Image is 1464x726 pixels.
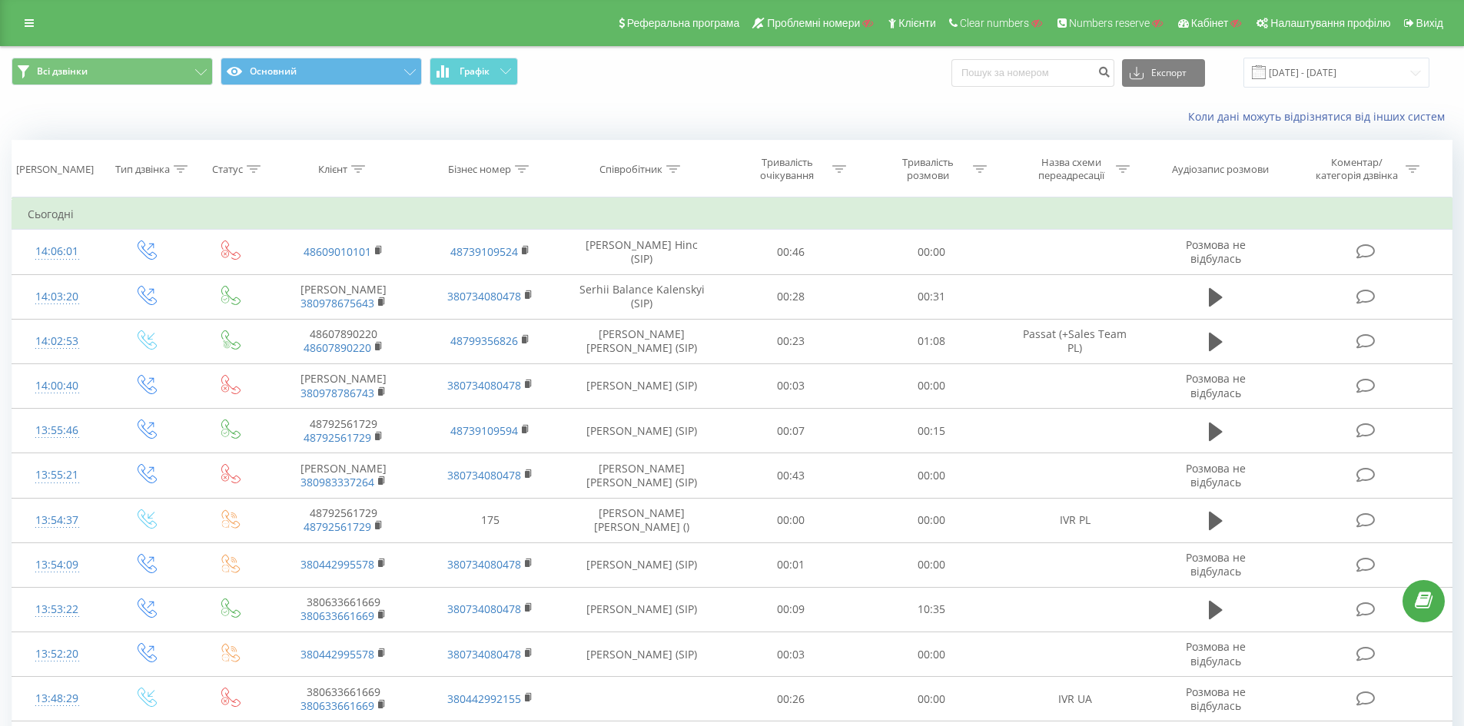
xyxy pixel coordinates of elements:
[447,602,521,616] a: 380734080478
[1186,550,1246,578] span: Розмова не відбулась
[447,557,521,572] a: 380734080478
[304,519,371,534] a: 48792561729
[721,587,861,632] td: 00:09
[1416,17,1443,29] span: Вихід
[721,632,861,677] td: 00:03
[271,274,417,319] td: [PERSON_NAME]
[447,289,521,303] a: 380734080478
[1122,59,1205,87] button: Експорт
[28,282,87,312] div: 14:03:20
[271,409,417,453] td: 48792561729
[450,333,518,348] a: 48799356826
[447,378,521,393] a: 380734080478
[1001,498,1147,542] td: IVR PL
[1030,156,1112,182] div: Назва схеми переадресації
[563,409,721,453] td: [PERSON_NAME] (SIP)
[861,319,1002,363] td: 01:08
[448,163,511,176] div: Бізнес номер
[1186,237,1246,266] span: Розмова не відбулась
[746,156,828,182] div: Тривалість очікування
[951,59,1114,87] input: Пошук за номером
[28,506,87,535] div: 13:54:37
[1191,17,1229,29] span: Кабінет
[563,498,721,542] td: [PERSON_NAME] [PERSON_NAME] ()
[1172,163,1269,176] div: Аудіозапис розмови
[563,319,721,363] td: [PERSON_NAME] [PERSON_NAME] (SIP)
[417,498,563,542] td: 175
[861,453,1002,498] td: 00:00
[563,274,721,319] td: Serhii Balance Kalenskyi (SIP)
[115,163,170,176] div: Тип дзвінка
[627,17,740,29] span: Реферальна програма
[563,587,721,632] td: [PERSON_NAME] (SIP)
[300,608,374,623] a: 380633661669
[304,244,371,259] a: 48609010101
[861,677,1002,721] td: 00:00
[721,230,861,274] td: 00:46
[861,542,1002,587] td: 00:00
[721,319,861,363] td: 00:23
[898,17,936,29] span: Клієнти
[271,453,417,498] td: [PERSON_NAME]
[271,587,417,632] td: 380633661669
[1186,685,1246,713] span: Розмова не відбулась
[16,163,94,176] div: [PERSON_NAME]
[221,58,422,85] button: Основний
[447,647,521,661] a: 380734080478
[447,468,521,482] a: 380734080478
[447,691,521,706] a: 380442992155
[721,274,861,319] td: 00:28
[460,66,490,77] span: Графік
[721,677,861,721] td: 00:26
[1069,17,1150,29] span: Numbers reserve
[37,65,88,78] span: Всі дзвінки
[1312,156,1402,182] div: Коментар/категорія дзвінка
[599,163,662,176] div: Співробітник
[450,423,518,438] a: 48739109594
[304,340,371,355] a: 48607890220
[721,453,861,498] td: 00:43
[1186,371,1246,399] span: Розмова не відбулась
[721,498,861,542] td: 00:00
[300,296,374,310] a: 380978675643
[300,557,374,572] a: 380442995578
[721,363,861,408] td: 00:03
[300,647,374,661] a: 380442995578
[12,58,213,85] button: Всі дзвінки
[271,319,417,363] td: 48607890220
[212,163,243,176] div: Статус
[271,677,417,721] td: 380633661669
[1001,319,1147,363] td: Passat (+Sales Team PL)
[28,327,87,356] div: 14:02:53
[318,163,347,176] div: Клієнт
[563,632,721,677] td: [PERSON_NAME] (SIP)
[28,416,87,446] div: 13:55:46
[304,430,371,445] a: 48792561729
[887,156,969,182] div: Тривалість розмови
[271,498,417,542] td: 48792561729
[861,409,1002,453] td: 00:15
[1186,639,1246,668] span: Розмова не відбулась
[721,542,861,587] td: 00:01
[767,17,860,29] span: Проблемні номери
[1001,677,1147,721] td: IVR UA
[960,17,1029,29] span: Clear numbers
[271,363,417,408] td: [PERSON_NAME]
[1186,461,1246,489] span: Розмова не відбулась
[721,409,861,453] td: 00:07
[28,595,87,625] div: 13:53:22
[861,230,1002,274] td: 00:00
[28,639,87,669] div: 13:52:20
[563,363,721,408] td: [PERSON_NAME] (SIP)
[861,363,1002,408] td: 00:00
[12,199,1452,230] td: Сьогодні
[28,550,87,580] div: 13:54:09
[1270,17,1390,29] span: Налаштування профілю
[563,230,721,274] td: [PERSON_NAME] Hinc (SIP)
[861,587,1002,632] td: 10:35
[28,684,87,714] div: 13:48:29
[563,542,721,587] td: [PERSON_NAME] (SIP)
[1188,109,1452,124] a: Коли дані можуть відрізнятися вiд інших систем
[430,58,518,85] button: Графік
[300,386,374,400] a: 380978786743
